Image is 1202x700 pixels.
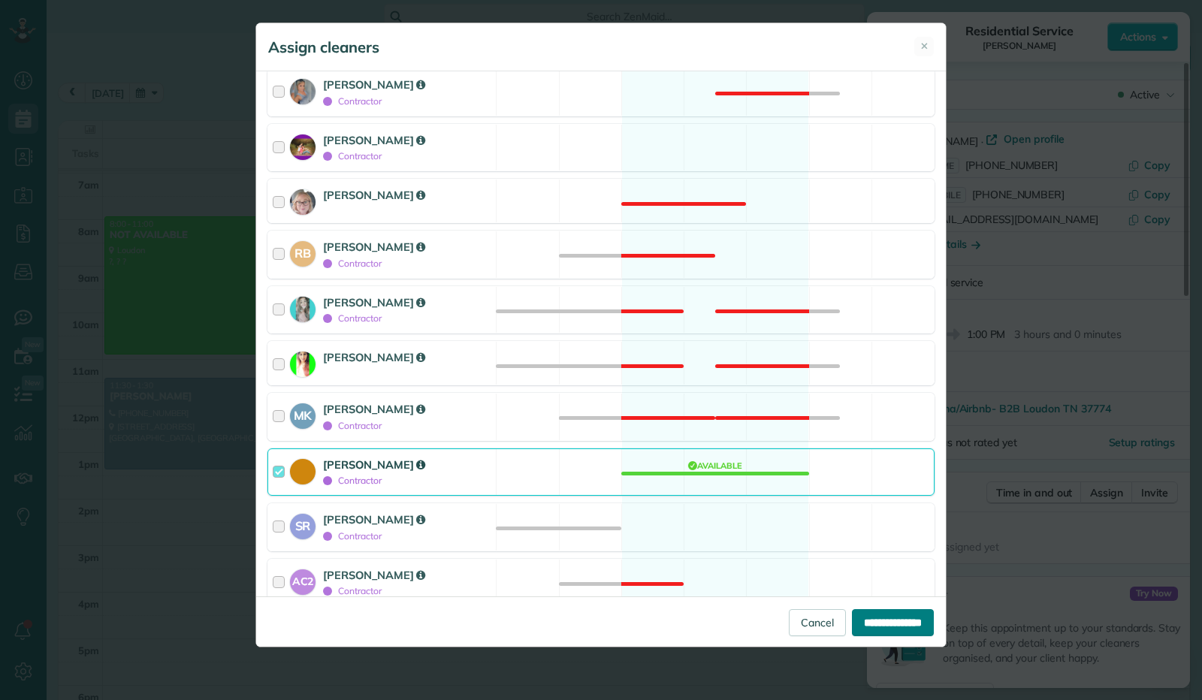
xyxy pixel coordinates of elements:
[323,457,425,472] strong: [PERSON_NAME]
[290,241,316,262] strong: RB
[920,39,929,53] span: ✕
[789,609,846,636] a: Cancel
[323,295,425,309] strong: [PERSON_NAME]
[290,514,316,535] strong: SR
[323,350,425,364] strong: [PERSON_NAME]
[323,402,425,416] strong: [PERSON_NAME]
[323,568,425,582] strong: [PERSON_NAME]
[323,240,425,254] strong: [PERSON_NAME]
[323,150,382,161] span: Contractor
[323,258,382,269] span: Contractor
[323,133,425,147] strong: [PERSON_NAME]
[268,37,379,58] h5: Assign cleaners
[290,569,316,590] strong: AC2
[323,312,382,324] span: Contractor
[323,77,425,92] strong: [PERSON_NAME]
[290,403,316,424] strong: MK
[323,530,382,542] span: Contractor
[323,512,425,527] strong: [PERSON_NAME]
[323,420,382,431] span: Contractor
[323,188,425,202] strong: [PERSON_NAME]
[323,585,382,596] span: Contractor
[323,475,382,486] span: Contractor
[323,95,382,107] span: Contractor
